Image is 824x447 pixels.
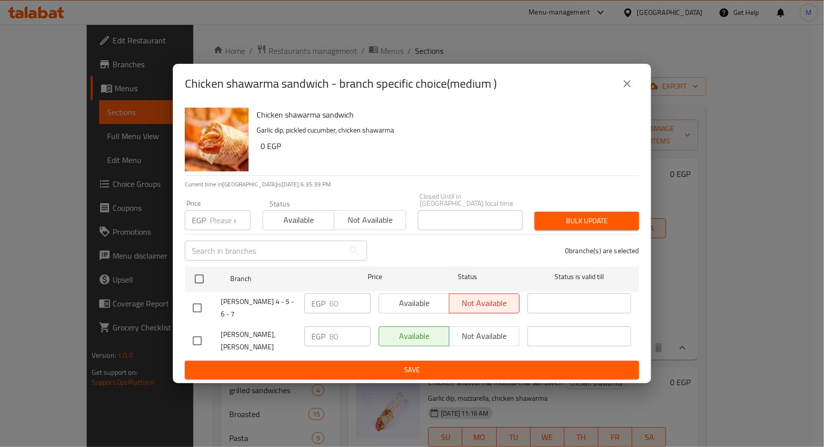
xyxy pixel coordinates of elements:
[311,330,325,342] p: EGP
[338,213,402,227] span: Not available
[263,210,334,230] button: Available
[185,180,639,189] p: Current time in [GEOGRAPHIC_DATA] is [DATE] 6:35:39 PM
[230,273,334,285] span: Branch
[210,210,251,230] input: Please enter price
[311,298,325,309] p: EGP
[565,246,639,256] p: 0 branche(s) are selected
[185,108,249,171] img: Chicken shawarma sandwich
[221,296,296,320] span: [PERSON_NAME] 4 - 5 - 6 - 7
[193,364,631,376] span: Save
[615,72,639,96] button: close
[528,271,631,283] span: Status is valid till
[192,214,206,226] p: EGP
[257,108,631,122] h6: Chicken shawarma sandwich
[185,361,639,379] button: Save
[543,215,631,227] span: Bulk update
[329,294,371,313] input: Please enter price
[342,271,408,283] span: Price
[334,210,406,230] button: Not available
[261,139,631,153] h6: 0 EGP
[185,241,344,261] input: Search in branches
[535,212,639,230] button: Bulk update
[329,326,371,346] input: Please enter price
[416,271,520,283] span: Status
[257,124,631,137] p: Garlic dip, pickled cucumber, chicken shawarma
[267,213,330,227] span: Available
[185,76,497,92] h2: Chicken shawarma sandwich - branch specific choice(medium )
[221,328,296,353] span: [PERSON_NAME], [PERSON_NAME]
